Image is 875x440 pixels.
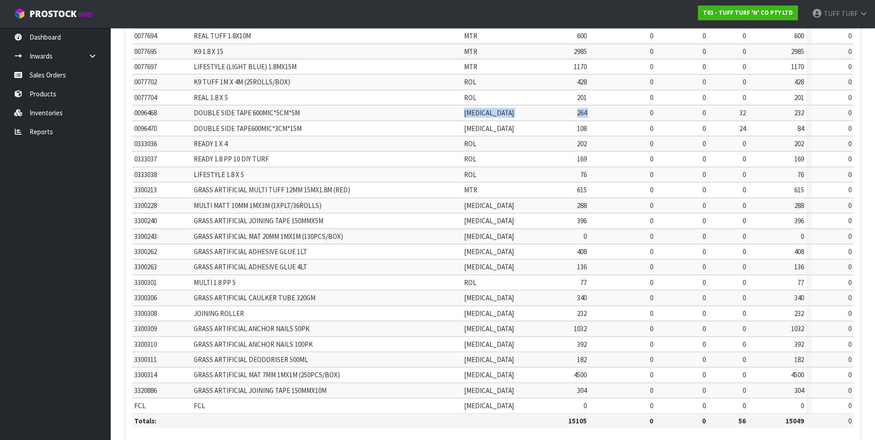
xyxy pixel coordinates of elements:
[464,77,476,86] span: ROL
[577,124,587,133] span: 108
[794,355,804,364] span: 182
[14,8,25,19] img: cube-alt.png
[583,401,587,410] span: 0
[574,62,587,71] span: 1170
[848,77,851,86] span: 0
[134,47,157,56] span: 0077695
[848,93,851,102] span: 0
[134,340,157,349] span: 3300310
[577,216,587,225] span: 396
[464,262,514,271] span: [MEDICAL_DATA]
[794,185,804,194] span: 615
[702,216,706,225] span: 0
[464,401,514,410] span: [MEDICAL_DATA]
[703,9,793,17] strong: T01 - TUFF TURF 'N' CO PTY LTD
[194,77,290,86] span: K9 TUFF 1M X 4M (25ROLLS/BOX)
[464,309,514,318] span: [MEDICAL_DATA]
[650,232,653,241] span: 0
[743,201,746,210] span: 0
[791,47,804,56] span: 2985
[580,278,587,287] span: 77
[464,293,514,302] span: [MEDICAL_DATA]
[134,31,157,40] span: 0077694
[568,416,587,425] strong: 15105
[134,185,157,194] span: 3300213
[743,139,746,148] span: 0
[577,247,587,256] span: 408
[464,185,477,194] span: MTR
[794,293,804,302] span: 340
[194,324,310,333] span: GRASS ARTIFICIAL ANCHOR NAILS 50PK
[134,124,157,133] span: 0096470
[134,232,157,241] span: 3300243
[702,232,706,241] span: 0
[134,155,157,163] span: 0333037
[848,201,851,210] span: 0
[194,216,323,225] span: GRASS ARTIFICIAL JOINING TAPE 150MMX5M
[848,216,851,225] span: 0
[702,201,706,210] span: 0
[848,262,851,271] span: 0
[702,170,706,179] span: 0
[848,155,851,163] span: 0
[702,139,706,148] span: 0
[464,247,514,256] span: [MEDICAL_DATA]
[798,278,804,287] span: 77
[194,139,227,148] span: READY 1 X 4
[743,386,746,395] span: 0
[791,62,804,71] span: 1170
[194,108,300,117] span: DOUBLE SIDE TAPE 600MIC*5CM*5M
[743,309,746,318] span: 0
[577,386,587,395] span: 304
[650,139,653,148] span: 0
[194,62,297,71] span: LIFESTYLE (LIGHT BLUE) 1.8MX15M
[739,108,746,117] span: 32
[650,31,653,40] span: 0
[134,416,156,425] strong: Totals:
[464,155,476,163] span: ROL
[824,9,858,18] span: TUFF TURF
[134,201,157,210] span: 3300228
[134,278,157,287] span: 3300301
[848,108,851,117] span: 0
[577,293,587,302] span: 340
[791,370,804,379] span: 4500
[743,355,746,364] span: 0
[794,216,804,225] span: 396
[464,170,476,179] span: ROL
[794,31,804,40] span: 600
[702,108,706,117] span: 0
[194,293,315,302] span: GRASS ARTIFICIAL CAULKER TUBE 320GM
[464,108,514,117] span: [MEDICAL_DATA]
[464,340,514,349] span: [MEDICAL_DATA]
[848,278,851,287] span: 0
[650,201,653,210] span: 0
[743,324,746,333] span: 0
[577,108,587,117] span: 264
[194,124,302,133] span: DOUBLE SIDE TAPE600MIC*3CM*15M
[702,31,706,40] span: 0
[848,340,851,349] span: 0
[702,401,706,410] span: 0
[134,324,157,333] span: 3300309
[194,201,321,210] span: MULTI MATT 10MM 1MX3M (1XPLT/36ROLLS)
[702,340,706,349] span: 0
[194,155,269,163] span: READY 1.8 PP 10 DIY TURF
[848,185,851,194] span: 0
[848,139,851,148] span: 0
[134,108,157,117] span: 0096468
[794,247,804,256] span: 408
[194,232,343,241] span: GRASS ARTIFICIAL MAT 20MM 1MX1M (130PCS/BOX)
[194,309,244,318] span: JOINING ROLLER
[577,185,587,194] span: 615
[848,401,851,410] span: 0
[194,340,313,349] span: GRASS ARTIFICIAL ANCHOR NAILS 100PK
[702,416,706,425] strong: 0
[702,370,706,379] span: 0
[134,247,157,256] span: 3300262
[650,340,653,349] span: 0
[743,340,746,349] span: 0
[650,155,653,163] span: 0
[650,401,653,410] span: 0
[580,170,587,179] span: 76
